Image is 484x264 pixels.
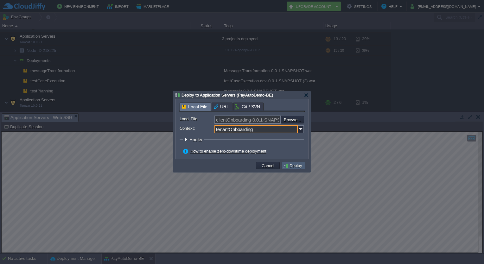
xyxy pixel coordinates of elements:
[182,103,207,111] span: Local File
[214,103,229,110] span: URL
[180,116,214,122] label: Local File:
[181,93,273,97] span: Deploy to Application Servers (PayAutoDemo-BE)
[260,163,276,168] button: Cancel
[190,149,266,154] a: How to enable zero-downtime deployment
[189,137,204,142] span: Hooks
[235,103,260,110] span: Git / SVN
[180,125,214,132] label: Context:
[283,163,304,168] button: Deploy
